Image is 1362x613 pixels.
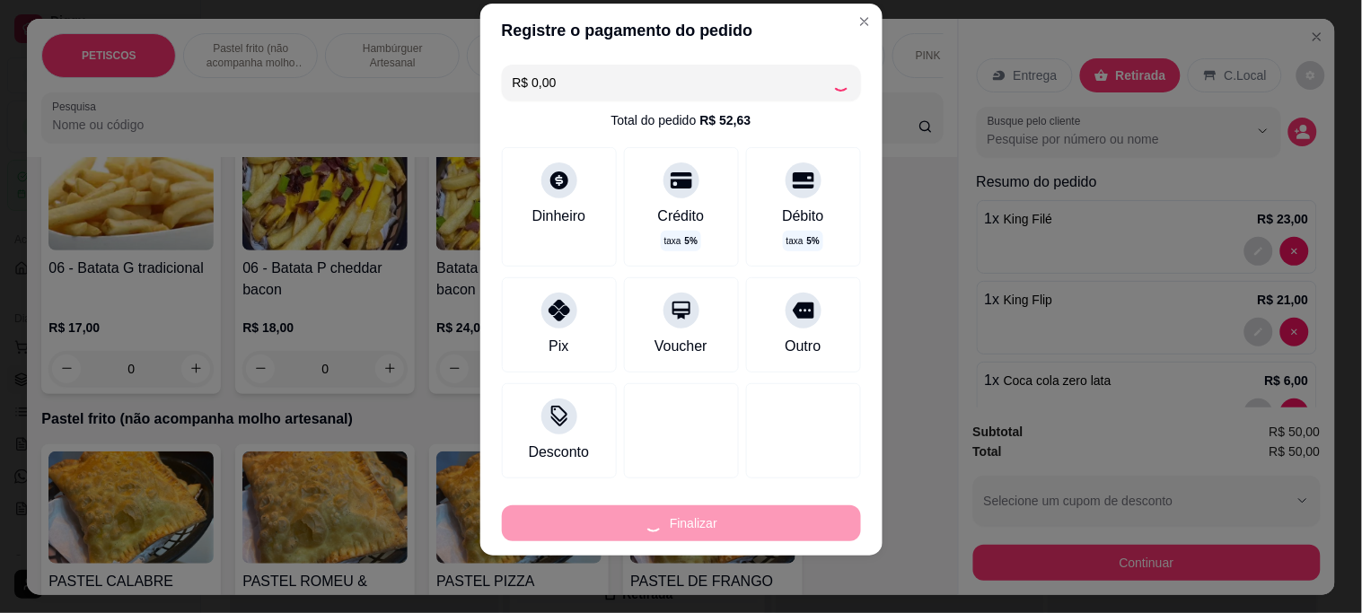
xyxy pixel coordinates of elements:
[658,206,705,227] div: Crédito
[832,74,850,92] div: Loading
[529,442,590,463] div: Desconto
[532,206,586,227] div: Dinheiro
[786,234,820,248] p: taxa
[549,336,568,357] div: Pix
[700,111,751,129] div: R$ 52,63
[850,7,879,36] button: Close
[807,234,820,248] span: 5 %
[782,206,823,227] div: Débito
[513,65,832,101] input: Ex.: hambúrguer de cordeiro
[685,234,698,248] span: 5 %
[785,336,821,357] div: Outro
[655,336,707,357] div: Voucher
[480,4,883,57] header: Registre o pagamento do pedido
[611,111,751,129] div: Total do pedido
[664,234,698,248] p: taxa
